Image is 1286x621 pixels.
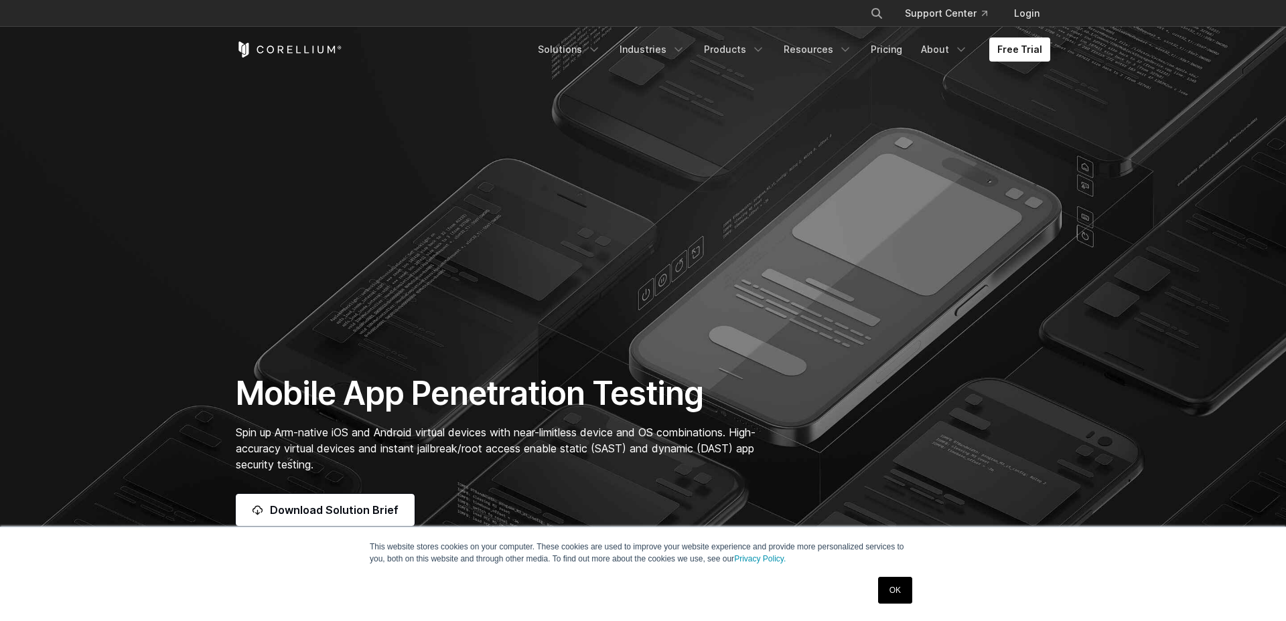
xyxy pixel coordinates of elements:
a: Corellium Home [236,41,342,58]
button: Search [865,1,889,25]
a: Industries [612,37,693,62]
h1: Mobile App Penetration Testing [236,373,770,414]
a: Pricing [863,37,910,62]
a: Free Trial [989,37,1050,62]
div: Navigation Menu [530,37,1050,62]
p: This website stores cookies on your computer. These cookies are used to improve your website expe... [370,541,916,565]
span: Spin up Arm-native iOS and Android virtual devices with near-limitless device and OS combinations... [236,426,756,471]
a: Login [1003,1,1050,25]
a: OK [878,577,912,604]
div: Navigation Menu [854,1,1050,25]
a: Download Solution Brief [236,494,415,526]
a: Solutions [530,37,609,62]
a: Support Center [894,1,998,25]
a: Privacy Policy. [734,554,786,563]
a: Resources [776,37,860,62]
a: About [913,37,976,62]
a: Products [696,37,773,62]
span: Download Solution Brief [270,502,399,518]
